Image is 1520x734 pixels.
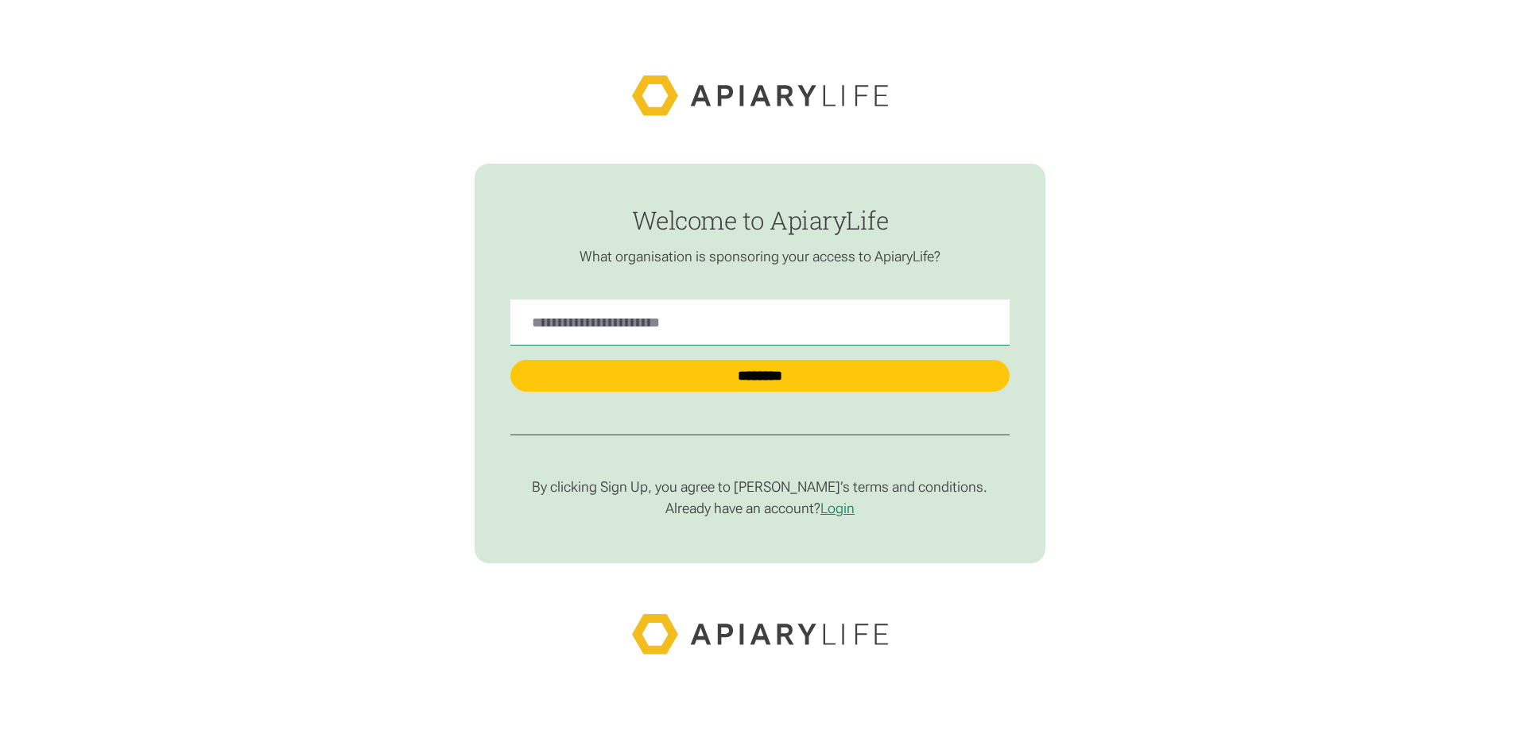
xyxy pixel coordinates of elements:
p: What organisation is sponsoring your access to ApiaryLife? [510,248,1010,265]
h1: Welcome to ApiaryLife [510,207,1010,234]
p: Already have an account? [510,500,1010,517]
a: Login [820,500,855,516]
p: By clicking Sign Up, you agree to [PERSON_NAME]’s terms and conditions. [510,478,1010,496]
form: find-employer [475,164,1045,564]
